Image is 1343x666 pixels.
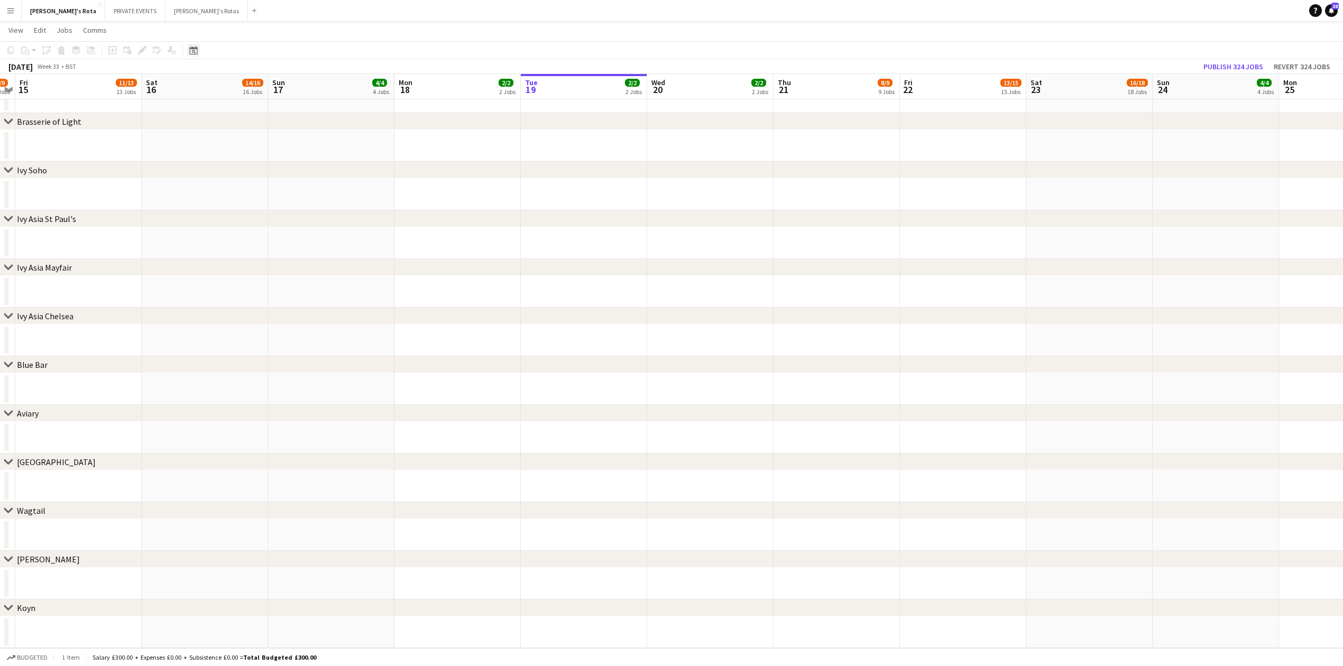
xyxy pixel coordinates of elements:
[18,84,28,96] span: 15
[17,654,48,661] span: Budgeted
[242,79,263,87] span: 14/16
[17,311,73,321] div: Ivy Asia Chelsea
[17,505,45,516] div: Wagtail
[17,165,47,175] div: Ivy Soho
[1257,79,1272,87] span: 4/4
[20,78,28,87] span: Fri
[34,25,46,35] span: Edit
[903,84,913,96] span: 22
[83,25,107,35] span: Comms
[399,78,412,87] span: Mon
[1127,88,1147,96] div: 18 Jobs
[778,78,791,87] span: Thu
[499,88,516,96] div: 2 Jobs
[1157,78,1170,87] span: Sun
[17,359,48,370] div: Blue Bar
[1282,84,1297,96] span: 25
[1199,60,1267,73] button: Publish 324 jobs
[58,653,84,661] span: 1 item
[93,653,316,661] div: Salary £300.00 + Expenses £0.00 + Subsistence £0.00 =
[66,62,76,70] div: BST
[243,88,263,96] div: 16 Jobs
[752,88,768,96] div: 2 Jobs
[878,88,895,96] div: 9 Jobs
[52,23,77,37] a: Jobs
[17,457,96,467] div: [GEOGRAPHIC_DATA]
[17,214,76,224] div: Ivy Asia St Paul's
[1155,84,1170,96] span: 24
[372,79,387,87] span: 4/4
[499,79,513,87] span: 2/2
[1257,88,1274,96] div: 4 Jobs
[625,88,642,96] div: 2 Jobs
[79,23,111,37] a: Comms
[1127,79,1148,87] span: 16/18
[373,88,389,96] div: 4 Jobs
[17,116,81,127] div: Brasserie of Light
[271,84,285,96] span: 17
[525,78,538,87] span: Tue
[1029,84,1042,96] span: 23
[17,554,80,565] div: [PERSON_NAME]
[625,79,640,87] span: 2/2
[1031,78,1042,87] span: Sat
[651,78,665,87] span: Wed
[5,652,49,663] button: Budgeted
[30,23,50,37] a: Edit
[272,78,285,87] span: Sun
[22,1,105,21] button: [PERSON_NAME]'s Rota
[650,84,665,96] span: 20
[243,653,316,661] span: Total Budgeted £300.00
[146,78,158,87] span: Sat
[1001,88,1021,96] div: 15 Jobs
[105,1,165,21] button: PRIVATE EVENTS
[904,78,913,87] span: Fri
[35,62,61,70] span: Week 33
[116,79,137,87] span: 11/13
[8,25,23,35] span: View
[523,84,538,96] span: 19
[1331,3,1339,10] span: 28
[1283,78,1297,87] span: Mon
[751,79,766,87] span: 2/2
[165,1,248,21] button: [PERSON_NAME]'s Rotas
[776,84,791,96] span: 21
[17,262,72,273] div: Ivy Asia Mayfair
[116,88,136,96] div: 13 Jobs
[17,603,35,613] div: Koyn
[1325,4,1338,17] a: 28
[878,79,893,87] span: 8/9
[17,408,39,419] div: Aviary
[8,61,33,72] div: [DATE]
[4,23,27,37] a: View
[57,25,72,35] span: Jobs
[397,84,412,96] span: 18
[1000,79,1022,87] span: 13/15
[1270,60,1335,73] button: Revert 324 jobs
[144,84,158,96] span: 16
